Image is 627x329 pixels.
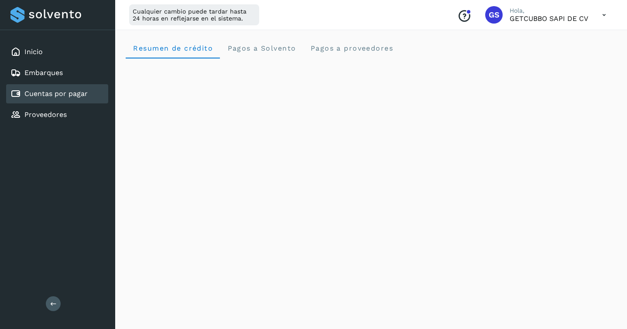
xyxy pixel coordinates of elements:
[510,14,588,23] p: GETCUBBO SAPI DE CV
[24,48,43,56] a: Inicio
[510,7,588,14] p: Hola,
[133,44,213,52] span: Resumen de crédito
[24,69,63,77] a: Embarques
[6,63,108,82] div: Embarques
[6,42,108,62] div: Inicio
[129,4,259,25] div: Cualquier cambio puede tardar hasta 24 horas en reflejarse en el sistema.
[310,44,393,52] span: Pagos a proveedores
[6,84,108,103] div: Cuentas por pagar
[227,44,296,52] span: Pagos a Solvento
[6,105,108,124] div: Proveedores
[24,110,67,119] a: Proveedores
[24,89,88,98] a: Cuentas por pagar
